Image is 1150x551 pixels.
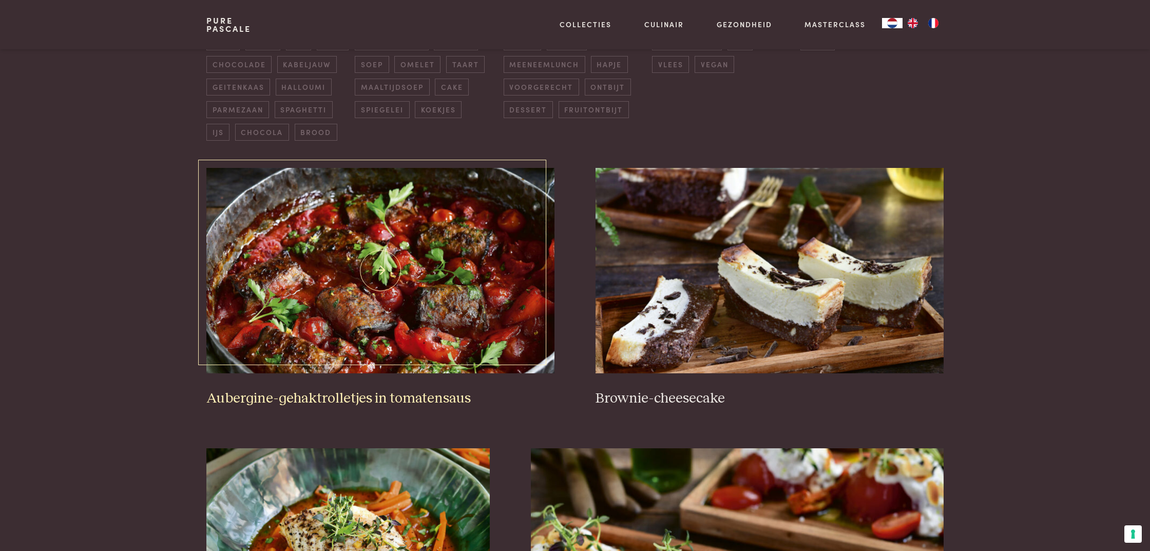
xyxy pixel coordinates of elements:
[596,168,944,373] img: Brownie-cheesecake
[882,18,903,28] a: NL
[596,390,944,408] h3: Brownie-cheesecake
[560,19,611,30] a: Collecties
[235,124,289,141] span: chocola
[355,56,389,73] span: soep
[206,168,554,407] a: Aubergine-gehaktrolletjes in tomatensaus Aubergine-gehaktrolletjes in tomatensaus
[585,79,631,96] span: ontbijt
[596,168,944,407] a: Brownie-cheesecake Brownie-cheesecake
[923,18,944,28] a: FR
[804,19,866,30] a: Masterclass
[277,56,337,73] span: kabeljauw
[355,79,429,96] span: maaltijdsoep
[276,79,332,96] span: halloumi
[644,19,684,30] a: Culinair
[206,56,272,73] span: chocolade
[882,18,944,28] aside: Language selected: Nederlands
[206,168,554,373] img: Aubergine-gehaktrolletjes in tomatensaus
[504,56,585,73] span: meeneemlunch
[504,79,579,96] span: voorgerecht
[394,56,440,73] span: omelet
[559,101,629,118] span: fruitontbijt
[415,101,462,118] span: koekjes
[206,124,229,141] span: ijs
[652,56,689,73] span: vlees
[206,16,251,33] a: PurePascale
[446,56,485,73] span: taart
[206,79,270,96] span: geitenkaas
[206,390,554,408] h3: Aubergine-gehaktrolletjes in tomatensaus
[355,101,409,118] span: spiegelei
[717,19,772,30] a: Gezondheid
[695,56,734,73] span: vegan
[504,101,553,118] span: dessert
[903,18,923,28] a: EN
[435,79,469,96] span: cake
[295,124,337,141] span: brood
[882,18,903,28] div: Language
[591,56,628,73] span: hapje
[206,101,269,118] span: parmezaan
[1124,525,1142,543] button: Uw voorkeuren voor toestemming voor trackingtechnologieën
[275,101,333,118] span: spaghetti
[903,18,944,28] ul: Language list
